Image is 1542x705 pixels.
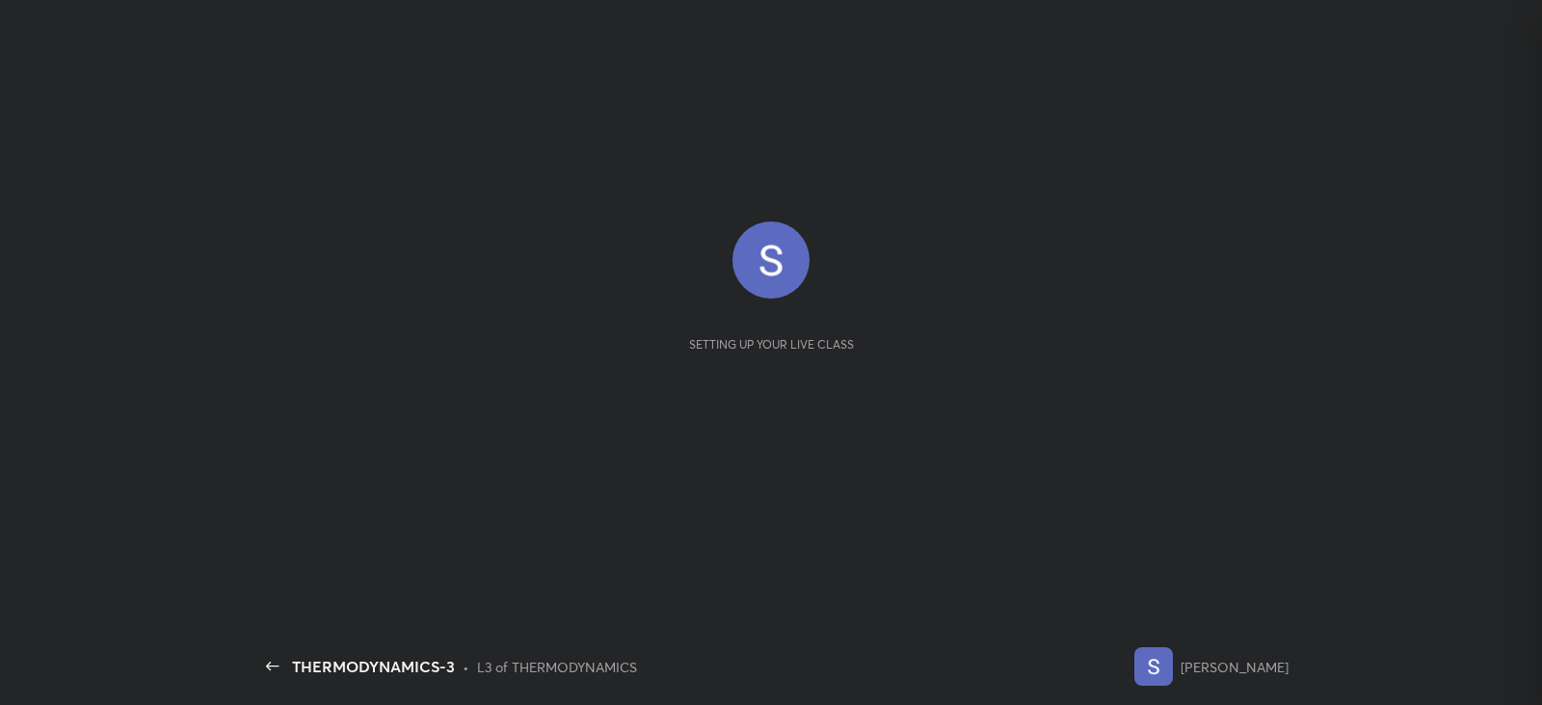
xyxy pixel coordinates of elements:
div: THERMODYNAMICS-3 [292,655,455,678]
div: L3 of THERMODYNAMICS [477,657,637,677]
img: bb95df82c44d47e1b2999f09e70f07e1.35099235_3 [732,222,810,299]
div: [PERSON_NAME] [1181,657,1289,677]
img: bb95df82c44d47e1b2999f09e70f07e1.35099235_3 [1134,647,1173,686]
div: • [463,657,469,677]
div: Setting up your live class [689,337,854,352]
